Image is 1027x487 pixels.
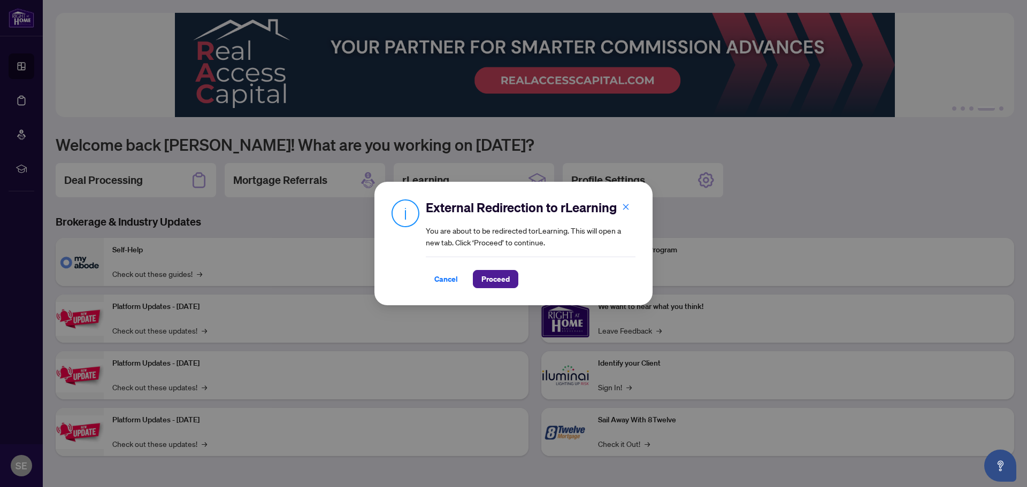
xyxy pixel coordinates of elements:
button: Proceed [473,270,518,288]
img: Info Icon [392,199,419,227]
span: Proceed [481,270,510,288]
div: You are about to be redirected to rLearning . This will open a new tab. Click ‘Proceed’ to continue. [426,199,635,288]
h2: External Redirection to rLearning [426,199,635,216]
span: Cancel [434,270,458,288]
span: close [622,203,630,211]
button: Open asap [984,450,1016,482]
button: Cancel [426,270,466,288]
